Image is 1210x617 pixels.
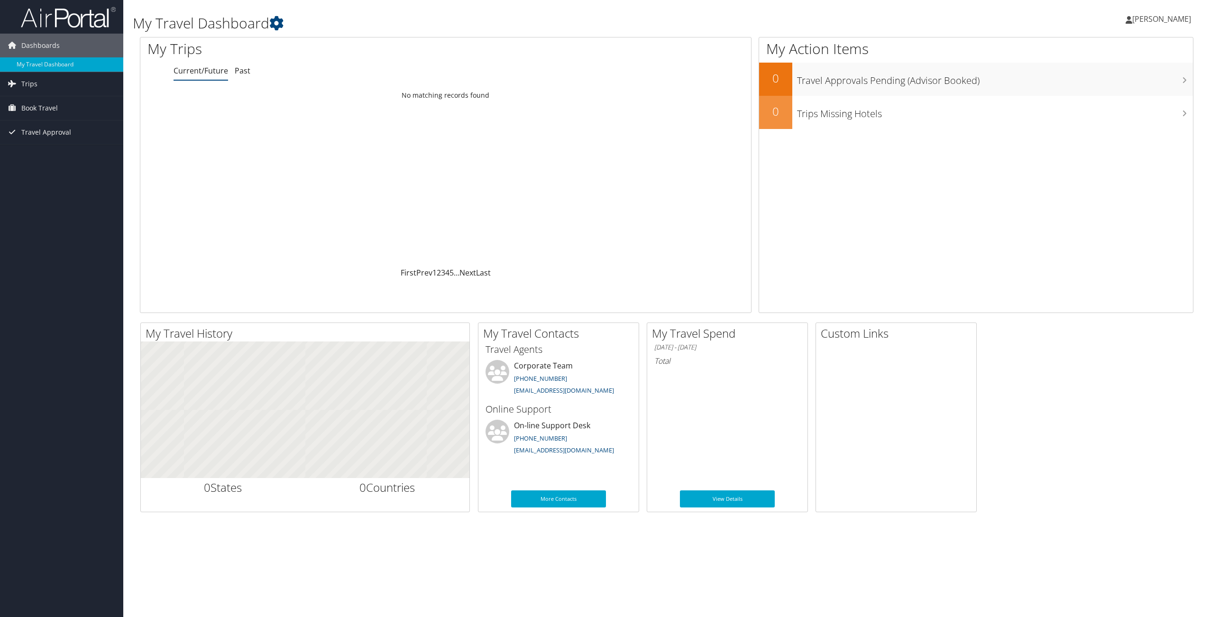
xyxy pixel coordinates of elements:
li: On-line Support Desk [481,420,636,459]
a: Current/Future [174,65,228,76]
a: [PERSON_NAME] [1126,5,1201,33]
a: 5 [449,267,454,278]
img: airportal-logo.png [21,6,116,28]
a: [EMAIL_ADDRESS][DOMAIN_NAME] [514,446,614,454]
span: Trips [21,72,37,96]
a: Next [459,267,476,278]
h1: My Travel Dashboard [133,13,844,33]
a: Past [235,65,250,76]
h2: My Travel Contacts [483,325,639,341]
h2: My Travel History [146,325,469,341]
h3: Travel Agents [486,343,632,356]
a: [PHONE_NUMBER] [514,434,567,442]
span: Book Travel [21,96,58,120]
h2: Countries [312,479,463,496]
h3: Trips Missing Hotels [797,102,1193,120]
a: 3 [441,267,445,278]
a: [EMAIL_ADDRESS][DOMAIN_NAME] [514,386,614,395]
td: No matching records found [140,87,751,104]
a: 2 [437,267,441,278]
h2: 0 [759,103,792,120]
h1: My Action Items [759,39,1193,59]
h6: [DATE] - [DATE] [654,343,800,352]
h2: States [148,479,298,496]
a: Last [476,267,491,278]
a: View Details [680,490,775,507]
a: 0Trips Missing Hotels [759,96,1193,129]
a: 1 [432,267,437,278]
h1: My Trips [147,39,489,59]
a: More Contacts [511,490,606,507]
a: 0Travel Approvals Pending (Advisor Booked) [759,63,1193,96]
span: [PERSON_NAME] [1132,14,1191,24]
span: Travel Approval [21,120,71,144]
h3: Online Support [486,403,632,416]
span: Dashboards [21,34,60,57]
span: … [454,267,459,278]
h6: Total [654,356,800,366]
a: First [401,267,416,278]
a: 4 [445,267,449,278]
a: Prev [416,267,432,278]
h2: Custom Links [821,325,976,341]
h2: 0 [759,70,792,86]
a: [PHONE_NUMBER] [514,374,567,383]
span: 0 [204,479,211,495]
li: Corporate Team [481,360,636,399]
h2: My Travel Spend [652,325,807,341]
span: 0 [359,479,366,495]
h3: Travel Approvals Pending (Advisor Booked) [797,69,1193,87]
